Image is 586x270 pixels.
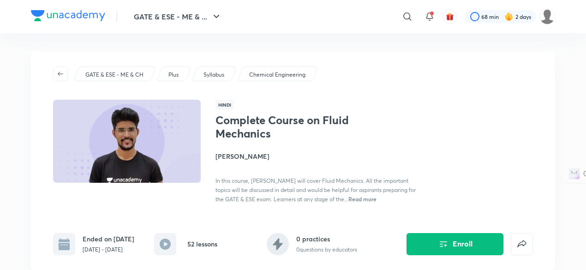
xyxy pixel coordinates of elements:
h4: [PERSON_NAME] [215,151,422,161]
img: Thumbnail [52,99,202,184]
button: false [511,233,533,255]
p: Plus [168,71,179,79]
a: Syllabus [202,71,226,79]
button: avatar [442,9,457,24]
button: Enroll [407,233,503,255]
button: GATE & ESE - ME & ... [128,7,227,26]
p: 0 questions by educators [296,246,357,254]
img: yash Singh [539,9,555,24]
span: Hindi [215,100,234,110]
p: Chemical Engineering [249,71,305,79]
h1: Complete Course on Fluid Mechanics [215,114,366,140]
img: streak [504,12,514,21]
a: Chemical Engineering [248,71,307,79]
p: GATE & ESE - ME & CH [85,71,144,79]
p: [DATE] - [DATE] [83,246,134,254]
a: GATE & ESE - ME & CH [84,71,145,79]
span: In this course, [PERSON_NAME] will cover Fluid Mechanics. All the important topics will be discus... [215,177,416,203]
img: Company Logo [31,10,105,21]
img: avatar [446,12,454,21]
h6: Ended on [DATE] [83,234,134,244]
a: Plus [167,71,180,79]
h6: 52 lessons [187,239,217,249]
a: Company Logo [31,10,105,24]
p: Syllabus [203,71,224,79]
span: Read more [348,195,377,203]
h6: 0 practices [296,234,357,244]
